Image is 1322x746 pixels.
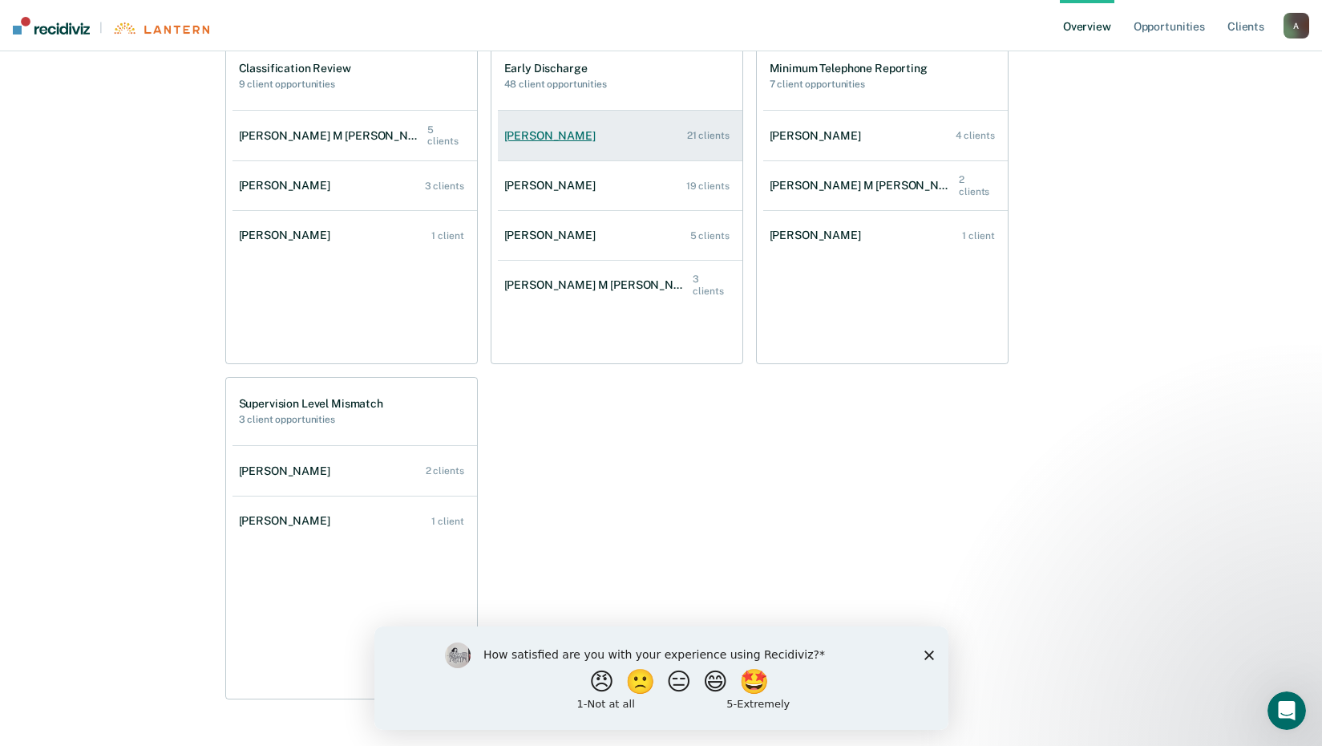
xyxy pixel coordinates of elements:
div: 5 clients [690,230,730,241]
a: [PERSON_NAME] M [PERSON_NAME] 5 clients [232,108,477,164]
iframe: Intercom live chat [1267,691,1306,730]
h2: 48 client opportunities [504,79,607,90]
div: [PERSON_NAME] [770,229,867,242]
div: 3 clients [693,274,729,297]
a: [PERSON_NAME] 21 clients [498,113,742,159]
span: | [90,21,112,34]
div: 1 client [431,516,463,527]
div: 2 clients [959,174,994,197]
div: 4 clients [956,130,995,141]
div: [PERSON_NAME] [239,229,337,242]
div: 2 clients [426,465,464,476]
div: [PERSON_NAME] M [PERSON_NAME] [504,278,693,292]
h1: Classification Review [239,62,351,75]
a: [PERSON_NAME] 19 clients [498,163,742,209]
a: [PERSON_NAME] 1 client [232,498,477,544]
a: [PERSON_NAME] 5 clients [498,213,742,258]
div: 21 clients [687,130,730,141]
div: [PERSON_NAME] [770,129,867,143]
h1: Minimum Telephone Reporting [770,62,928,75]
a: [PERSON_NAME] 1 client [763,213,1008,258]
img: Lantern [112,22,209,34]
div: [PERSON_NAME] M [PERSON_NAME] [770,179,960,193]
h2: 3 client opportunities [239,414,383,425]
h1: Supervision Level Mismatch [239,397,383,411]
h1: Early Discharge [504,62,607,75]
div: 5 clients [427,124,463,148]
a: [PERSON_NAME] M [PERSON_NAME] 2 clients [763,158,1008,213]
button: A [1284,13,1309,39]
a: [PERSON_NAME] M [PERSON_NAME] 3 clients [498,257,742,313]
div: [PERSON_NAME] [504,129,602,143]
a: [PERSON_NAME] 4 clients [763,113,1008,159]
div: [PERSON_NAME] [504,179,602,193]
a: [PERSON_NAME] 3 clients [232,163,477,209]
h2: 7 client opportunities [770,79,928,90]
div: [PERSON_NAME] M [PERSON_NAME] [239,129,428,143]
a: | [13,17,209,34]
div: 3 clients [425,180,464,192]
div: [PERSON_NAME] [239,514,337,528]
div: 1 client [431,230,463,241]
a: [PERSON_NAME] 1 client [232,213,477,258]
iframe: Survey by Kim from Recidiviz [374,626,948,730]
img: Recidiviz [13,17,90,34]
h2: 9 client opportunities [239,79,351,90]
div: [PERSON_NAME] [239,464,337,478]
a: [PERSON_NAME] 2 clients [232,448,477,494]
div: 19 clients [686,180,730,192]
div: [PERSON_NAME] [239,179,337,193]
div: [PERSON_NAME] [504,229,602,242]
div: 1 client [962,230,994,241]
